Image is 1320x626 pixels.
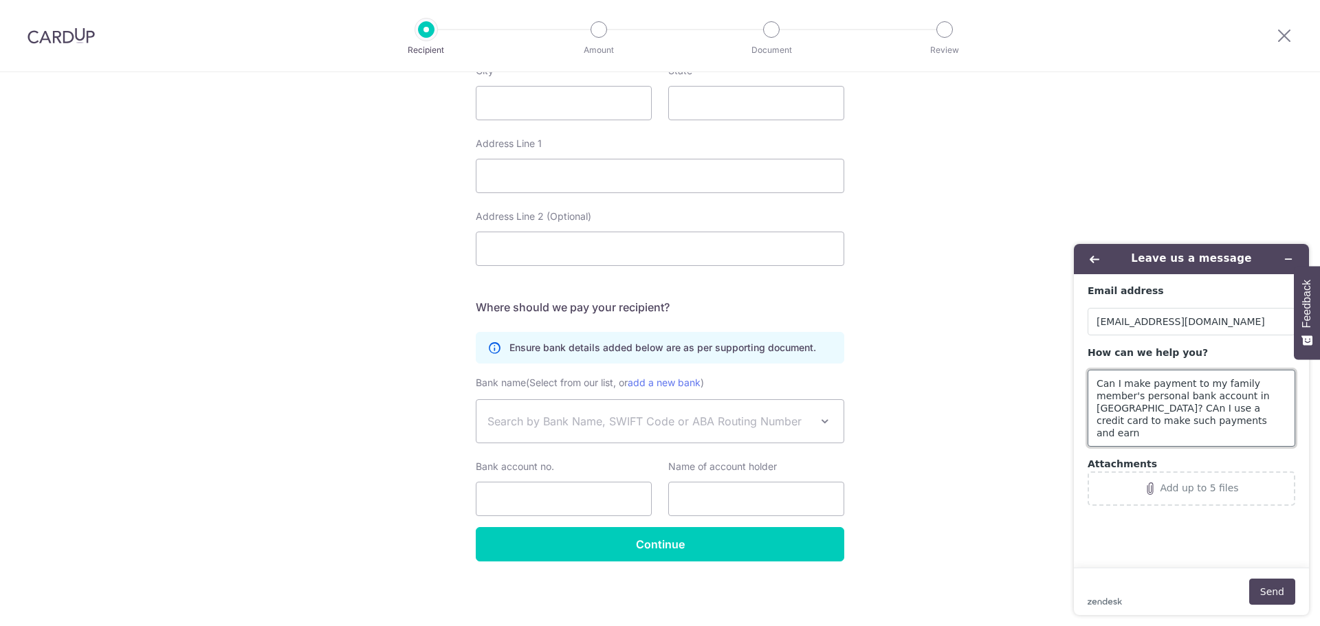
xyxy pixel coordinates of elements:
[375,43,477,57] p: Recipient
[476,375,704,391] label: Bank name
[894,43,995,57] p: Review
[628,377,701,388] a: add a new bank
[1294,266,1320,359] button: Feedback - Show survey
[476,137,542,150] label: Address Line 1
[31,10,59,22] span: Help
[1063,233,1320,626] iframe: Find more information here
[1301,280,1313,328] span: Feedback
[548,43,650,57] p: Amount
[476,299,844,315] h5: Where should we pay your recipient?
[27,27,95,44] img: CardUp
[668,460,777,473] label: Name of account holder
[487,413,811,429] span: Search by Bank Name, SWIFT Code or ABA Routing Number
[476,460,554,473] label: Bank account no.
[476,210,591,223] label: Address Line 2 (Optional)
[476,527,844,561] input: Continue
[509,341,816,355] p: Ensure bank details added below are as per supporting document.
[720,43,822,57] p: Document
[526,377,704,388] span: (Select from our list, or )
